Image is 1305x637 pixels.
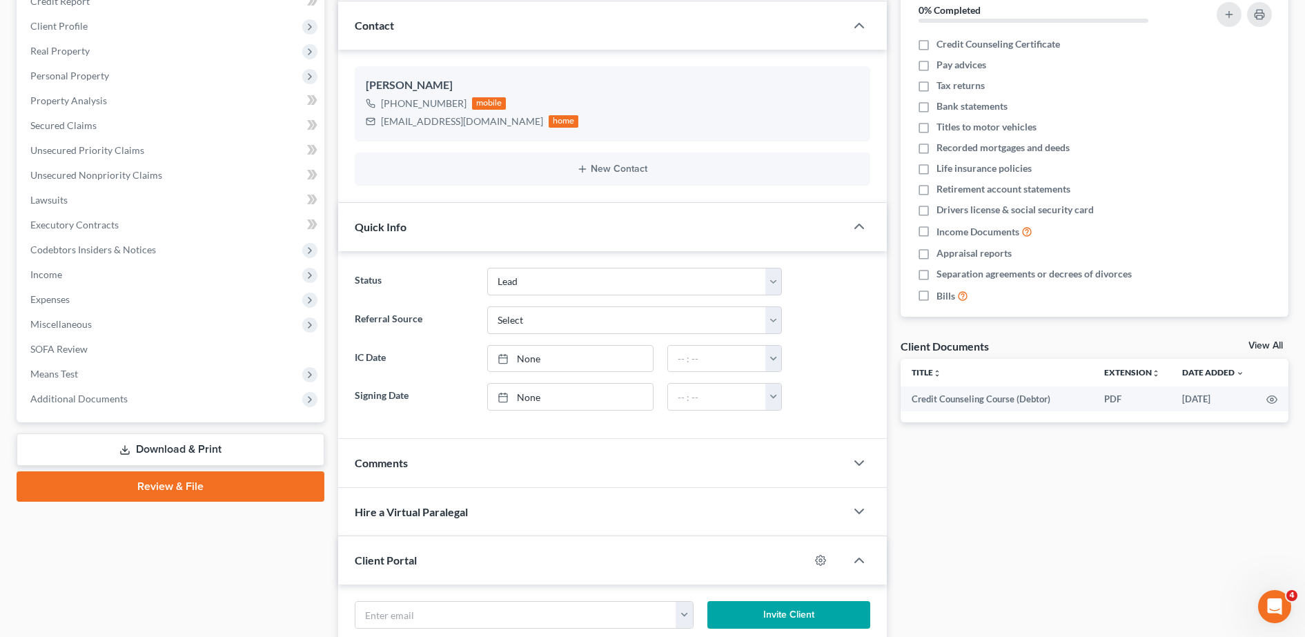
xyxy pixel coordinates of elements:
span: Real Property [30,45,90,57]
iframe: Intercom live chat [1258,590,1291,623]
span: Tax returns [936,79,985,92]
a: Lawsuits [19,188,324,213]
span: Additional Documents [30,393,128,404]
button: New Contact [366,164,859,175]
div: [PHONE_NUMBER] [381,97,467,110]
span: Client Profile [30,20,88,32]
span: Comments [355,456,408,469]
a: None [488,346,653,372]
span: Personal Property [30,70,109,81]
div: [PERSON_NAME] [366,77,859,94]
span: Contact [355,19,394,32]
span: Life insurance policies [936,161,1032,175]
span: Property Analysis [30,95,107,106]
span: Drivers license & social security card [936,203,1094,217]
input: -- : -- [668,346,766,372]
a: Titleunfold_more [912,367,941,378]
span: Quick Info [355,220,406,233]
input: -- : -- [668,384,766,410]
span: Bills [936,289,955,303]
td: [DATE] [1171,386,1255,411]
td: Credit Counseling Course (Debtor) [901,386,1093,411]
i: unfold_more [1152,369,1160,378]
a: View All [1248,341,1283,351]
span: Credit Counseling Certificate [936,37,1060,51]
a: Unsecured Priority Claims [19,138,324,163]
span: Executory Contracts [30,219,119,231]
div: Client Documents [901,339,989,353]
a: Extensionunfold_more [1104,367,1160,378]
label: IC Date [348,345,480,373]
span: Expenses [30,293,70,305]
i: expand_more [1236,369,1244,378]
span: Unsecured Nonpriority Claims [30,169,162,181]
span: Unsecured Priority Claims [30,144,144,156]
span: 4 [1286,590,1297,601]
a: Unsecured Nonpriority Claims [19,163,324,188]
span: Lawsuits [30,194,68,206]
span: Hire a Virtual Paralegal [355,505,468,518]
span: Income Documents [936,225,1019,239]
span: Secured Claims [30,119,97,131]
span: Retirement account statements [936,182,1070,196]
div: mobile [472,97,507,110]
a: Date Added expand_more [1182,367,1244,378]
strong: 0% Completed [919,4,981,16]
span: Income [30,268,62,280]
label: Status [348,268,480,295]
span: Means Test [30,368,78,380]
i: unfold_more [933,369,941,378]
label: Signing Date [348,383,480,411]
input: Enter email [355,602,677,628]
div: [EMAIL_ADDRESS][DOMAIN_NAME] [381,115,543,128]
a: Property Analysis [19,88,324,113]
span: Client Portal [355,553,417,567]
button: Invite Client [707,601,870,629]
span: Miscellaneous [30,318,92,330]
span: SOFA Review [30,343,88,355]
label: Referral Source [348,306,480,334]
a: Executory Contracts [19,213,324,237]
span: Appraisal reports [936,246,1012,260]
span: Codebtors Insiders & Notices [30,244,156,255]
a: Review & File [17,471,324,502]
a: None [488,384,653,410]
span: Titles to motor vehicles [936,120,1037,134]
a: Download & Print [17,433,324,466]
a: Secured Claims [19,113,324,138]
td: PDF [1093,386,1171,411]
span: Recorded mortgages and deeds [936,141,1070,155]
span: Bank statements [936,99,1008,113]
div: home [549,115,579,128]
a: SOFA Review [19,337,324,362]
span: Separation agreements or decrees of divorces [936,267,1132,281]
span: Pay advices [936,58,986,72]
